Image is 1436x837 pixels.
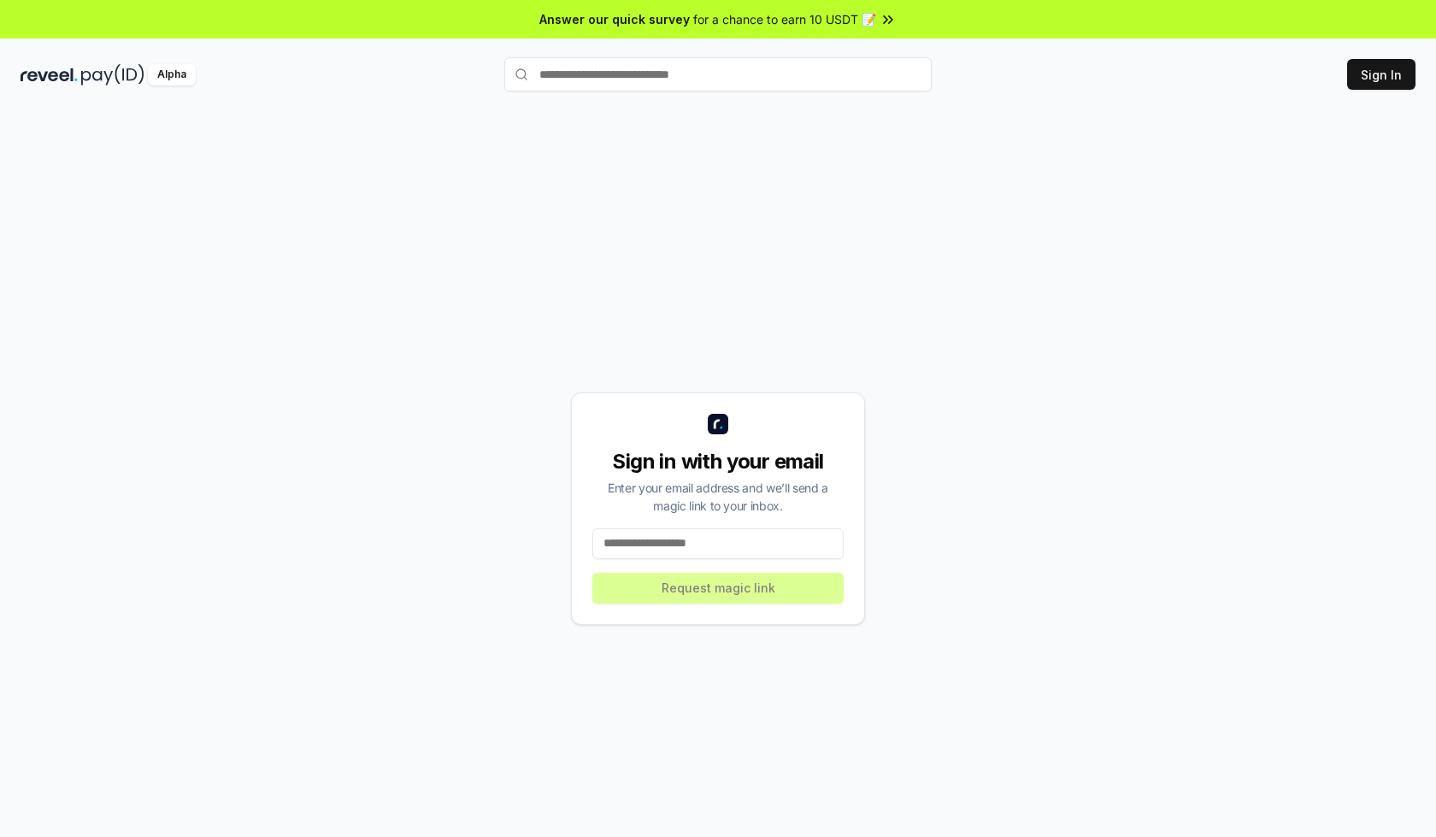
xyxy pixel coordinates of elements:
[1347,59,1415,90] button: Sign In
[708,414,728,434] img: logo_small
[21,64,78,85] img: reveel_dark
[592,479,844,515] div: Enter your email address and we’ll send a magic link to your inbox.
[539,10,690,28] span: Answer our quick survey
[693,10,876,28] span: for a chance to earn 10 USDT 📝
[148,64,196,85] div: Alpha
[592,448,844,475] div: Sign in with your email
[81,64,144,85] img: pay_id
